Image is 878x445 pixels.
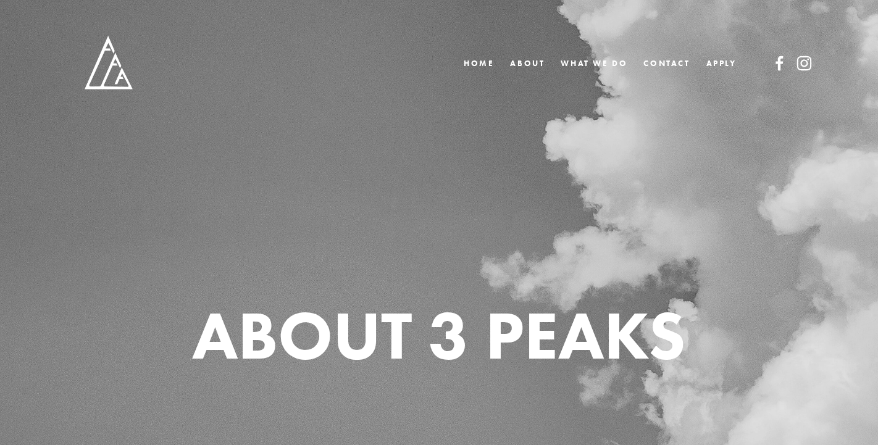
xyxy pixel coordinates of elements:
img: 3 Peaks Marketing [62,19,151,108]
a: CONTACT [643,54,690,72]
h1: ABOUT 3 PEAKS [191,301,687,369]
a: WHAT WE DO [561,54,627,72]
a: Home [464,54,494,72]
a: APPLY [706,54,737,72]
a: ABOUT [510,54,545,72]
